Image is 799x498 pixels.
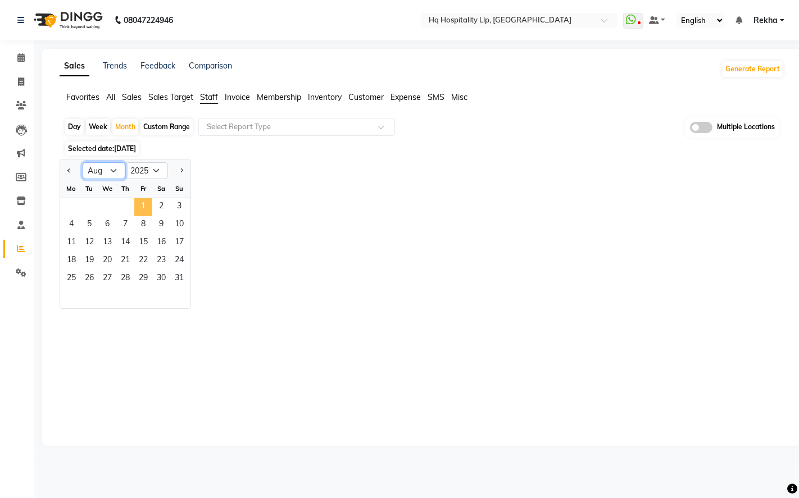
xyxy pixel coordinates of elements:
[116,252,134,270] span: 21
[152,216,170,234] div: Saturday, August 9, 2025
[112,119,138,135] div: Month
[106,92,115,102] span: All
[98,270,116,288] span: 27
[170,198,188,216] div: Sunday, August 3, 2025
[170,270,188,288] div: Sunday, August 31, 2025
[451,92,467,102] span: Misc
[103,61,127,71] a: Trends
[134,270,152,288] div: Friday, August 29, 2025
[80,234,98,252] div: Tuesday, August 12, 2025
[116,216,134,234] span: 7
[80,252,98,270] div: Tuesday, August 19, 2025
[170,216,188,234] div: Sunday, August 10, 2025
[80,270,98,288] span: 26
[348,92,384,102] span: Customer
[134,198,152,216] span: 1
[177,162,186,180] button: Next month
[80,180,98,198] div: Tu
[391,92,421,102] span: Expense
[116,216,134,234] div: Thursday, August 7, 2025
[62,216,80,234] span: 4
[140,119,193,135] div: Custom Range
[62,234,80,252] span: 11
[189,61,232,71] a: Comparison
[62,252,80,270] div: Monday, August 18, 2025
[170,216,188,234] span: 10
[116,270,134,288] span: 28
[29,4,106,36] img: logo
[80,270,98,288] div: Tuesday, August 26, 2025
[170,252,188,270] div: Sunday, August 24, 2025
[134,270,152,288] span: 29
[134,180,152,198] div: Fr
[134,252,152,270] span: 22
[98,270,116,288] div: Wednesday, August 27, 2025
[62,234,80,252] div: Monday, August 11, 2025
[62,270,80,288] div: Monday, August 25, 2025
[170,270,188,288] span: 31
[134,198,152,216] div: Friday, August 1, 2025
[134,234,152,252] span: 15
[152,180,170,198] div: Sa
[124,4,173,36] b: 08047224946
[152,198,170,216] span: 2
[65,162,74,180] button: Previous month
[753,15,778,26] span: Rekha
[80,216,98,234] div: Tuesday, August 5, 2025
[152,252,170,270] div: Saturday, August 23, 2025
[116,234,134,252] div: Thursday, August 14, 2025
[80,234,98,252] span: 12
[170,234,188,252] div: Sunday, August 17, 2025
[98,252,116,270] div: Wednesday, August 20, 2025
[170,180,188,198] div: Su
[66,92,99,102] span: Favorites
[62,216,80,234] div: Monday, August 4, 2025
[86,119,110,135] div: Week
[257,92,301,102] span: Membership
[140,61,175,71] a: Feedback
[98,252,116,270] span: 20
[116,252,134,270] div: Thursday, August 21, 2025
[152,270,170,288] span: 30
[116,180,134,198] div: Th
[428,92,444,102] span: SMS
[200,92,218,102] span: Staff
[152,252,170,270] span: 23
[98,216,116,234] span: 6
[152,216,170,234] span: 9
[308,92,342,102] span: Inventory
[98,180,116,198] div: We
[98,216,116,234] div: Wednesday, August 6, 2025
[170,234,188,252] span: 17
[116,234,134,252] span: 14
[80,252,98,270] span: 19
[122,92,142,102] span: Sales
[98,234,116,252] div: Wednesday, August 13, 2025
[83,162,125,179] select: Select month
[152,270,170,288] div: Saturday, August 30, 2025
[134,216,152,234] span: 8
[62,180,80,198] div: Mo
[125,162,168,179] select: Select year
[65,119,84,135] div: Day
[152,234,170,252] div: Saturday, August 16, 2025
[114,144,136,153] span: [DATE]
[152,198,170,216] div: Saturday, August 2, 2025
[170,252,188,270] span: 24
[134,234,152,252] div: Friday, August 15, 2025
[62,252,80,270] span: 18
[134,216,152,234] div: Friday, August 8, 2025
[723,61,783,77] button: Generate Report
[152,234,170,252] span: 16
[170,198,188,216] span: 3
[60,56,89,76] a: Sales
[80,216,98,234] span: 5
[116,270,134,288] div: Thursday, August 28, 2025
[98,234,116,252] span: 13
[148,92,193,102] span: Sales Target
[65,141,139,156] span: Selected date:
[717,122,775,133] span: Multiple Locations
[225,92,250,102] span: Invoice
[134,252,152,270] div: Friday, August 22, 2025
[62,270,80,288] span: 25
